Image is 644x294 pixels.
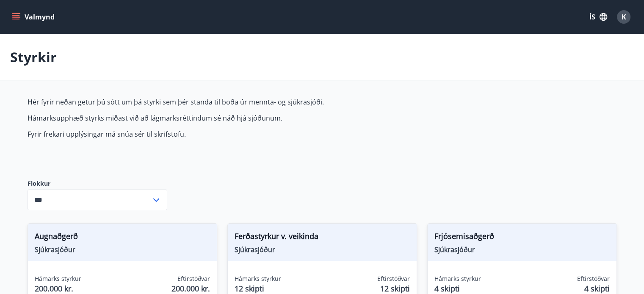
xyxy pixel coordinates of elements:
[380,283,410,294] span: 12 skipti
[35,245,210,254] span: Sjúkrasjóður
[377,275,410,283] span: Eftirstöðvar
[434,283,481,294] span: 4 skipti
[28,129,427,139] p: Fyrir frekari upplýsingar má snúa sér til skrifstofu.
[434,275,481,283] span: Hámarks styrkur
[434,231,610,245] span: Frjósemisaðgerð
[235,245,410,254] span: Sjúkrasjóður
[614,7,634,27] button: K
[585,9,612,25] button: ÍS
[10,9,58,25] button: menu
[235,283,281,294] span: 12 skipti
[171,283,210,294] span: 200.000 kr.
[235,231,410,245] span: Ferðastyrkur v. veikinda
[577,275,610,283] span: Eftirstöðvar
[28,179,167,188] label: Flokkur
[35,283,81,294] span: 200.000 kr.
[434,245,610,254] span: Sjúkrasjóður
[28,97,427,107] p: Hér fyrir neðan getur þú sótt um þá styrki sem þér standa til boða úr mennta- og sjúkrasjóði.
[35,275,81,283] span: Hámarks styrkur
[177,275,210,283] span: Eftirstöðvar
[584,283,610,294] span: 4 skipti
[235,275,281,283] span: Hámarks styrkur
[622,12,626,22] span: K
[10,48,57,66] p: Styrkir
[35,231,210,245] span: Augnaðgerð
[28,113,427,123] p: Hámarksupphæð styrks miðast við að lágmarksréttindum sé náð hjá sjóðunum.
